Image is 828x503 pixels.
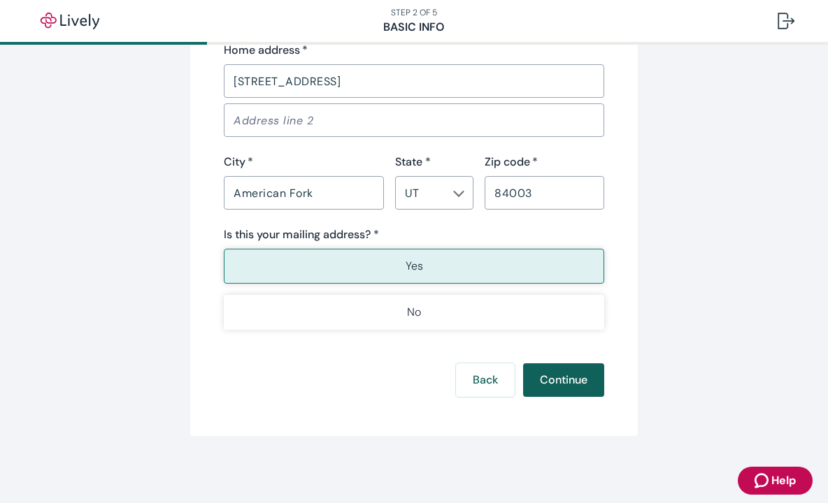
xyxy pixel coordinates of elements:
input: Zip code [485,179,604,207]
button: Back [456,363,515,397]
button: No [224,295,604,330]
input: -- [399,183,446,203]
span: Help [771,472,796,489]
label: Is this your mailing address? * [224,226,379,243]
button: Open [452,187,466,201]
button: Log out [766,4,806,38]
svg: Chevron icon [453,188,464,199]
p: Yes [406,258,423,275]
label: State * [395,154,431,170]
svg: Zendesk support icon [755,472,771,489]
button: Zendesk support iconHelp [738,467,813,495]
input: Address line 1 [224,67,604,95]
button: Yes [224,249,604,284]
input: Address line 2 [224,106,604,134]
img: Lively [31,13,109,29]
label: Home address [224,42,308,59]
input: City [224,179,384,207]
label: Zip code [485,154,538,170]
button: Continue [523,363,604,397]
label: City [224,154,253,170]
p: No [407,304,421,321]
